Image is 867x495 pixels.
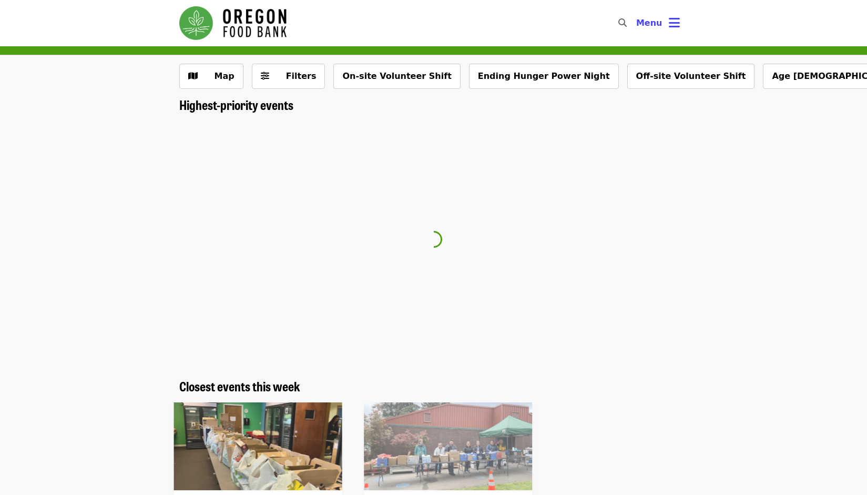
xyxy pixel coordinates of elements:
span: Filters [286,71,317,81]
span: Closest events this week [179,377,300,395]
button: Filters (0 selected) [252,64,325,89]
div: Highest-priority events [171,97,697,113]
img: Oregon Food Bank - Home [179,6,287,40]
img: Kelly Elementary School Food Pantry - Partner Agency Support organized by Oregon Food Bank [364,402,532,491]
i: sliders-h icon [261,71,269,81]
button: Show map view [179,64,243,89]
span: Highest-priority events [179,95,293,114]
button: Toggle account menu [628,11,688,36]
span: Menu [636,18,662,28]
button: Off-site Volunteer Shift [627,64,755,89]
i: map icon [188,71,198,81]
img: Portland Open Bible - Partner Agency Support (16+) organized by Oregon Food Bank [174,402,342,491]
span: Map [215,71,234,81]
button: On-site Volunteer Shift [333,64,460,89]
i: bars icon [669,15,680,31]
a: Highest-priority events [179,97,293,113]
input: Search [633,11,641,36]
a: Closest events this week [179,379,300,394]
i: search icon [618,18,627,28]
div: Closest events this week [171,379,697,394]
button: Ending Hunger Power Night [469,64,619,89]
